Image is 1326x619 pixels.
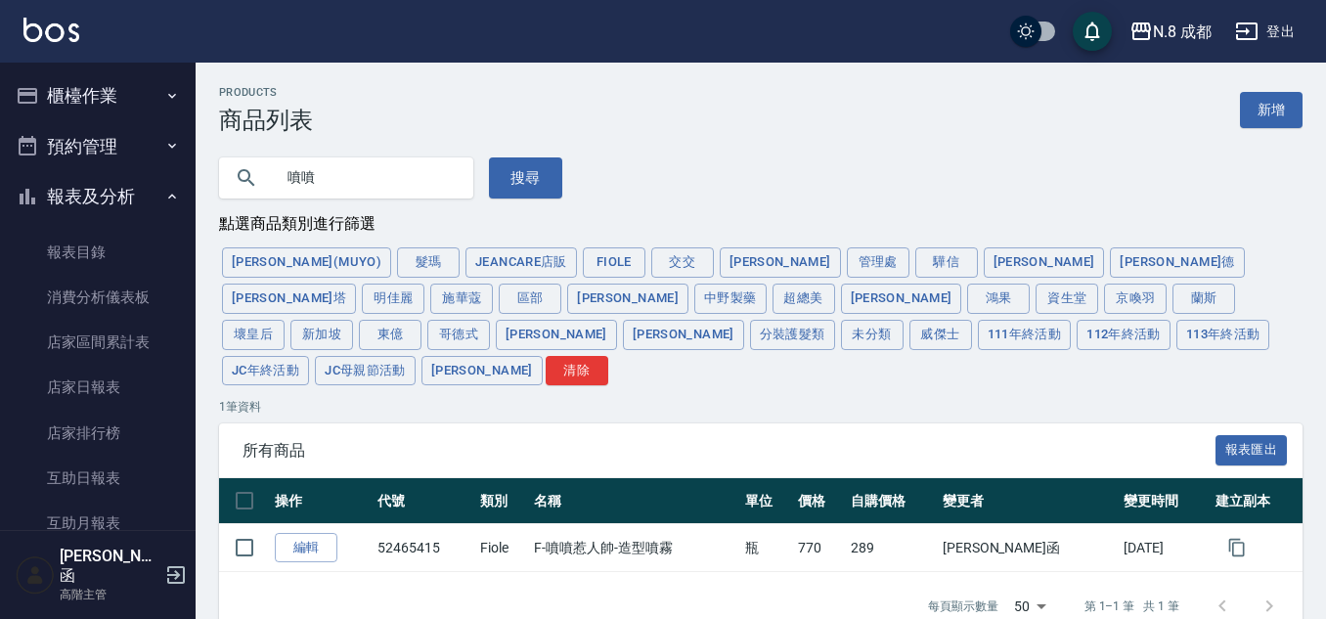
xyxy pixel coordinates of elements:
[496,320,617,350] button: [PERSON_NAME]
[499,284,561,314] button: 區部
[1119,524,1211,572] td: [DATE]
[1176,320,1270,350] button: 113年終活動
[847,247,909,278] button: 管理處
[1211,478,1303,524] th: 建立副本
[275,533,337,563] a: 編輯
[359,320,421,350] button: 東億
[397,247,460,278] button: 髮瑪
[16,555,55,595] img: Person
[720,247,841,278] button: [PERSON_NAME]
[793,478,846,524] th: 價格
[846,478,938,524] th: 自購價格
[623,320,744,350] button: [PERSON_NAME]
[909,320,972,350] button: 威傑士
[1215,435,1288,465] button: 報表匯出
[362,284,424,314] button: 明佳麗
[773,284,835,314] button: 超總美
[8,230,188,275] a: 報表目錄
[740,524,793,572] td: 瓶
[8,365,188,410] a: 店家日報表
[8,275,188,320] a: 消費分析儀表板
[290,320,353,350] button: 新加坡
[1073,12,1112,51] button: save
[465,247,577,278] button: JeanCare店販
[694,284,767,314] button: 中野製藥
[1215,440,1288,459] a: 報表匯出
[274,152,458,204] input: 搜尋關鍵字
[421,356,543,386] button: [PERSON_NAME]
[23,18,79,42] img: Logo
[8,121,188,172] button: 預約管理
[60,586,159,603] p: 高階主管
[475,478,529,524] th: 類別
[1077,320,1171,350] button: 112年終活動
[740,478,793,524] th: 單位
[427,320,490,350] button: 哥德式
[243,441,1215,461] span: 所有商品
[583,247,645,278] button: Fiole
[529,478,740,524] th: 名稱
[475,524,529,572] td: Fiole
[8,70,188,121] button: 櫃檯作業
[219,214,1303,235] div: 點選商品類別進行篩選
[529,524,740,572] td: F-噴噴惹人帥-造型噴霧
[984,247,1105,278] button: [PERSON_NAME]
[222,247,391,278] button: [PERSON_NAME](MUYO)
[841,320,904,350] button: 未分類
[793,524,846,572] td: 770
[489,157,562,199] button: 搜尋
[651,247,714,278] button: 交交
[222,356,309,386] button: JC年終活動
[938,478,1120,524] th: 變更者
[1227,14,1303,50] button: 登出
[846,524,938,572] td: 289
[8,456,188,501] a: 互助日報表
[219,86,313,99] h2: Products
[915,247,978,278] button: 驊信
[1240,92,1303,128] a: 新增
[978,320,1072,350] button: 111年終活動
[60,547,159,586] h5: [PERSON_NAME]函
[750,320,835,350] button: 分裝護髮類
[928,597,998,615] p: 每頁顯示數量
[430,284,493,314] button: 施華蔻
[1153,20,1212,44] div: N.8 成都
[1119,478,1211,524] th: 變更時間
[567,284,688,314] button: [PERSON_NAME]
[1110,247,1244,278] button: [PERSON_NAME]德
[315,356,416,386] button: JC母親節活動
[8,171,188,222] button: 報表及分析
[373,478,475,524] th: 代號
[222,320,285,350] button: 壞皇后
[270,478,373,524] th: 操作
[967,284,1030,314] button: 鴻果
[219,398,1303,416] p: 1 筆資料
[1172,284,1235,314] button: 蘭斯
[546,356,608,386] button: 清除
[1036,284,1098,314] button: 資生堂
[938,524,1120,572] td: [PERSON_NAME]函
[222,284,356,314] button: [PERSON_NAME]塔
[8,411,188,456] a: 店家排行榜
[1104,284,1167,314] button: 京喚羽
[1122,12,1219,52] button: N.8 成都
[373,524,475,572] td: 52465415
[219,107,313,134] h3: 商品列表
[1084,597,1179,615] p: 第 1–1 筆 共 1 筆
[841,284,962,314] button: [PERSON_NAME]
[8,501,188,546] a: 互助月報表
[8,320,188,365] a: 店家區間累計表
